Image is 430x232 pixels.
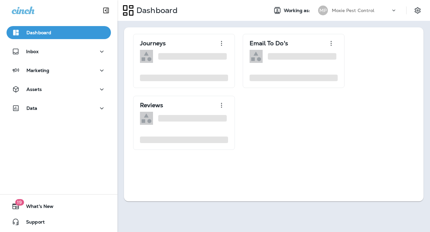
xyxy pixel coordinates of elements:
[26,49,38,54] p: Inbox
[7,102,111,115] button: Data
[26,30,51,35] p: Dashboard
[26,106,38,111] p: Data
[7,215,111,228] button: Support
[140,40,166,47] p: Journeys
[284,8,312,13] span: Working as:
[15,199,24,206] span: 19
[332,8,375,13] p: Moxie Pest Control
[7,45,111,58] button: Inbox
[20,219,45,227] span: Support
[26,87,42,92] p: Assets
[7,26,111,39] button: Dashboard
[20,204,54,211] span: What's New
[134,6,177,15] p: Dashboard
[26,68,49,73] p: Marketing
[140,102,163,109] p: Reviews
[318,6,328,15] div: MP
[7,200,111,213] button: 19What's New
[97,4,115,17] button: Collapse Sidebar
[7,83,111,96] button: Assets
[7,64,111,77] button: Marketing
[250,40,288,47] p: Email To Do's
[412,5,423,16] button: Settings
